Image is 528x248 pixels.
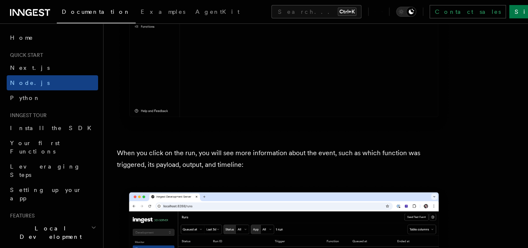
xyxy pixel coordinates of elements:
[7,136,98,159] a: Your first Functions
[396,7,416,17] button: Toggle dark mode
[190,3,245,23] a: AgentKit
[7,52,43,59] span: Quick start
[7,224,91,241] span: Local Development
[10,33,33,42] span: Home
[10,187,82,202] span: Setting up your app
[7,112,47,119] span: Inngest tour
[195,8,240,15] span: AgentKit
[271,5,361,18] button: Search...Ctrl+K
[7,212,35,219] span: Features
[141,8,185,15] span: Examples
[57,3,136,23] a: Documentation
[62,8,131,15] span: Documentation
[117,147,451,171] p: When you click on the run, you will see more information about the event, such as which function ...
[10,64,50,71] span: Next.js
[7,182,98,206] a: Setting up your app
[10,95,40,101] span: Python
[7,221,98,244] button: Local Development
[10,163,81,178] span: Leveraging Steps
[10,125,96,131] span: Install the SDK
[7,60,98,75] a: Next.js
[136,3,190,23] a: Examples
[7,75,98,90] a: Node.js
[7,30,98,45] a: Home
[7,90,98,105] a: Python
[7,159,98,182] a: Leveraging Steps
[10,79,50,86] span: Node.js
[7,120,98,136] a: Install the SDK
[338,8,356,16] kbd: Ctrl+K
[10,140,60,155] span: Your first Functions
[429,5,506,18] a: Contact sales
